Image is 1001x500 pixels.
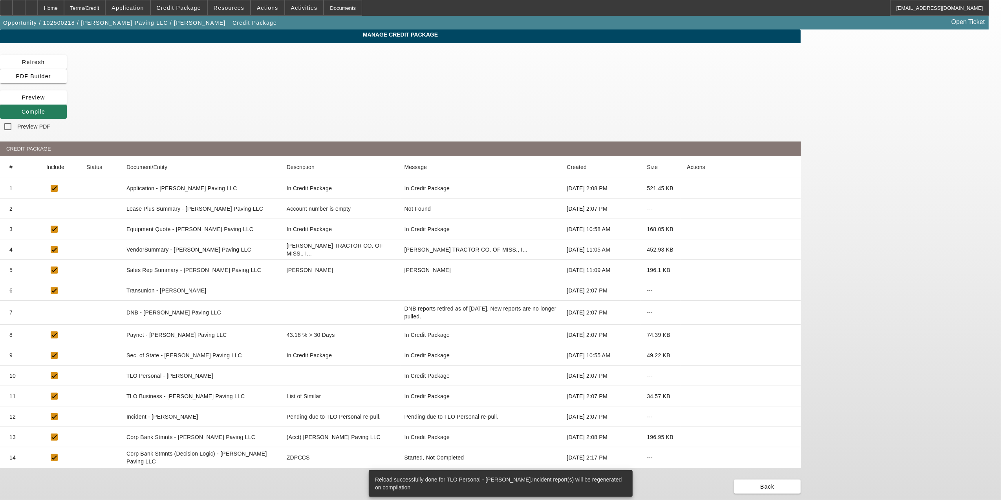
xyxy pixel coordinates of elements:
mat-cell: Not Found [401,199,561,219]
mat-cell: [DATE] 10:58 AM [560,219,640,239]
mat-cell: TLO Business - [PERSON_NAME] Paving LLC [120,386,280,406]
mat-header-cell: Size [640,156,681,178]
mat-header-cell: Message [401,156,561,178]
mat-cell: DNB reports retired as of June 26, 2025. New reports are no longer pulled. [401,301,561,325]
mat-cell: [DATE] 2:08 PM [560,427,640,447]
span: Application [112,5,144,11]
mat-cell: In Credit Package [401,219,561,239]
span: Compile [22,108,45,115]
mat-cell: Paynet - [PERSON_NAME] Paving LLC [120,325,280,345]
mat-cell: In Credit Package [280,219,401,239]
span: Manage Credit Package [6,31,795,38]
mat-cell: ZDPCCS [280,447,401,468]
a: Open Ticket [948,15,988,29]
mat-cell: 452.93 KB [640,239,681,260]
mat-cell: TLO Personal - [PERSON_NAME] [120,366,280,386]
mat-cell: In Credit Package [401,325,561,345]
mat-cell: 74.39 KB [640,325,681,345]
mat-cell: Incident - [PERSON_NAME] [120,406,280,427]
mat-cell: In Credit Package [280,345,401,366]
mat-cell: LEE TRACTOR CO. OF MISS., I... [401,239,561,260]
mat-cell: [DATE] 2:07 PM [560,325,640,345]
mat-cell: --- [640,280,681,301]
mat-cell: 34.57 KB [640,386,681,406]
mat-cell: Sales Rep Summary - [PERSON_NAME] Paving LLC [120,260,280,280]
mat-header-cell: Include [40,156,80,178]
button: Activities [285,0,324,15]
button: Credit Package [231,16,279,30]
mat-header-cell: Created [560,156,640,178]
span: Credit Package [232,20,277,26]
mat-cell: Pending due to TLO Personal re-pull. [280,406,401,427]
mat-cell: (Acct) G M Boykin Paving LLC [280,427,401,447]
mat-cell: Account number is empty [280,199,401,219]
mat-cell: Corp Bank Stmnts (Decision Logic) - [PERSON_NAME] Paving LLC [120,447,280,468]
mat-cell: [DATE] 10:55 AM [560,345,640,366]
mat-cell: Started, Not Completed [401,447,561,468]
mat-cell: LEE TRACTOR CO. OF MISS., I... [280,239,401,260]
mat-cell: 521.45 KB [640,178,681,199]
mat-cell: Leach, Ethan [280,260,401,280]
mat-cell: Sec. of State - [PERSON_NAME] Paving LLC [120,345,280,366]
div: Reload successfully done for TLO Personal - [PERSON_NAME].Incident report(s) will be regenerated ... [369,470,630,497]
mat-cell: [DATE] 2:07 PM [560,301,640,325]
mat-cell: Leach, Ethan [401,260,561,280]
span: Activities [291,5,318,11]
mat-cell: List of Similar [280,386,401,406]
mat-header-cell: Document/Entity [120,156,280,178]
mat-cell: Transunion - [PERSON_NAME] [120,280,280,301]
mat-cell: 196.1 KB [640,260,681,280]
mat-header-cell: Status [80,156,120,178]
mat-cell: In Credit Package [280,178,401,199]
mat-header-cell: Actions [681,156,801,178]
span: Back [760,483,774,490]
mat-cell: --- [640,406,681,427]
mat-cell: 43.18 % > 30 Days [280,325,401,345]
button: Back [734,480,801,494]
mat-cell: Application - [PERSON_NAME] Paving LLC [120,178,280,199]
mat-cell: Lease Plus Summary - [PERSON_NAME] Paving LLC [120,199,280,219]
mat-cell: --- [640,301,681,325]
label: Preview PDF [16,123,50,131]
mat-cell: VendorSummary - [PERSON_NAME] Paving LLC [120,239,280,260]
mat-cell: [DATE] 2:17 PM [560,447,640,468]
mat-cell: In Credit Package [401,345,561,366]
span: Actions [257,5,278,11]
span: Preview [22,94,45,101]
mat-cell: 168.05 KB [640,219,681,239]
span: Refresh [22,59,45,65]
mat-cell: 49.22 KB [640,345,681,366]
mat-header-cell: Description [280,156,401,178]
mat-cell: Equipment Quote - [PERSON_NAME] Paving LLC [120,219,280,239]
mat-cell: [DATE] 11:05 AM [560,239,640,260]
mat-cell: [DATE] 2:07 PM [560,406,640,427]
mat-cell: DNB - [PERSON_NAME] Paving LLC [120,301,280,325]
mat-cell: [DATE] 2:07 PM [560,366,640,386]
mat-cell: --- [640,199,681,219]
mat-cell: In Credit Package [401,427,561,447]
button: Application [106,0,150,15]
mat-cell: [DATE] 2:07 PM [560,280,640,301]
mat-cell: --- [640,447,681,468]
mat-cell: [DATE] 11:09 AM [560,260,640,280]
button: Resources [208,0,250,15]
span: Opportunity / 102500218 / [PERSON_NAME] Paving LLC / [PERSON_NAME] [3,20,226,26]
span: PDF Builder [16,73,51,79]
span: Credit Package [157,5,201,11]
mat-cell: --- [640,366,681,386]
mat-cell: In Credit Package [401,366,561,386]
button: Credit Package [151,0,207,15]
mat-cell: [DATE] 2:07 PM [560,386,640,406]
span: Resources [214,5,244,11]
mat-cell: Pending due to TLO Personal re-pull. [401,406,561,427]
mat-cell: [DATE] 2:07 PM [560,199,640,219]
mat-cell: In Credit Package [401,178,561,199]
mat-cell: Corp Bank Stmnts - [PERSON_NAME] Paving LLC [120,427,280,447]
mat-cell: 196.95 KB [640,427,681,447]
mat-cell: In Credit Package [401,386,561,406]
button: Actions [251,0,284,15]
mat-cell: [DATE] 2:08 PM [560,178,640,199]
